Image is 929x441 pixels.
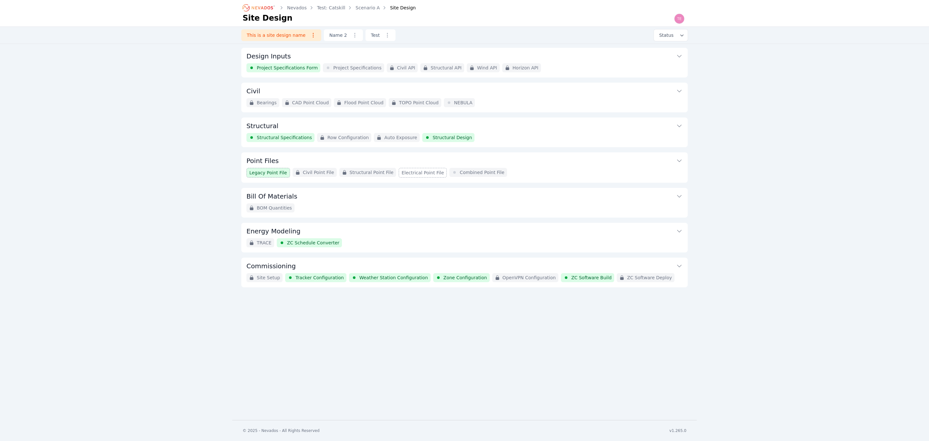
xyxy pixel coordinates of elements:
button: Structural [246,118,683,133]
button: Design Inputs [246,48,683,63]
a: Name 2 [324,29,363,41]
nav: Breadcrumb [243,3,416,13]
span: ZC Schedule Converter [287,240,339,246]
span: Electrical Point File [402,169,444,176]
h3: Civil [246,87,260,96]
h3: Design Inputs [246,52,291,61]
span: Structural Design [433,134,472,141]
span: ZC Software Deploy [627,274,672,281]
a: Nevados [287,5,307,11]
div: CommissioningSite SetupTracker ConfigurationWeather Station ConfigurationZone ConfigurationOpenVP... [241,258,688,287]
span: Wind API [477,65,497,71]
span: Flood Point Cloud [344,99,384,106]
div: Energy ModelingTRACEZC Schedule Converter [241,223,688,252]
span: Row Configuration [327,134,369,141]
a: Test: Catskill [317,5,345,11]
h1: Site Design [243,13,293,23]
a: Scenario A [355,5,380,11]
button: Bill Of Materials [246,188,683,203]
span: Tracker Configuration [295,274,344,281]
span: Combined Point File [460,169,504,176]
span: Bearings [257,99,277,106]
span: Structural Specifications [257,134,312,141]
h3: Energy Modeling [246,227,300,236]
span: Legacy Point File [249,169,287,176]
h3: Point Files [246,156,279,165]
span: Project Specifications Form [257,65,318,71]
a: This is a site design name [241,29,321,41]
div: Point FilesLegacy Point FileCivil Point FileStructural Point FileElectrical Point FileCombined Po... [241,152,688,183]
button: Civil [246,83,683,98]
h3: Structural [246,121,278,130]
span: Weather Station Configuration [359,274,428,281]
span: ZC Software Build [571,274,612,281]
span: Auto Exposure [384,134,417,141]
img: Ted Elliott [674,14,684,24]
span: Structural Point File [350,169,394,176]
span: TOPO Point Cloud [399,99,439,106]
div: Site Design [381,5,416,11]
button: Commissioning [246,258,683,273]
button: Energy Modeling [246,223,683,238]
button: Status [654,29,688,41]
span: BOM Quantities [257,205,292,211]
span: CAD Point Cloud [292,99,329,106]
span: NEBULA [454,99,473,106]
div: CivilBearingsCAD Point CloudFlood Point CloudTOPO Point CloudNEBULA [241,83,688,112]
div: Design InputsProject Specifications FormProject SpecificationsCivil APIStructural APIWind APIHori... [241,48,688,77]
div: © 2025 - Nevados - All Rights Reserved [243,428,320,433]
span: TRACE [257,240,272,246]
span: Structural API [431,65,462,71]
span: Project Specifications [333,65,382,71]
div: v1.265.0 [669,428,686,433]
div: Bill Of MaterialsBOM Quantities [241,188,688,218]
h3: Commissioning [246,262,296,271]
span: Horizon API [513,65,538,71]
div: StructuralStructural SpecificationsRow ConfigurationAuto ExposureStructural Design [241,118,688,147]
span: Civil API [397,65,415,71]
span: Zone Configuration [444,274,487,281]
h3: Bill Of Materials [246,192,297,201]
button: Point Files [246,152,683,168]
span: Status [656,32,674,38]
span: Site Setup [257,274,280,281]
span: OpenVPN Configuration [503,274,556,281]
span: Civil Point File [303,169,334,176]
a: Test [365,29,396,41]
